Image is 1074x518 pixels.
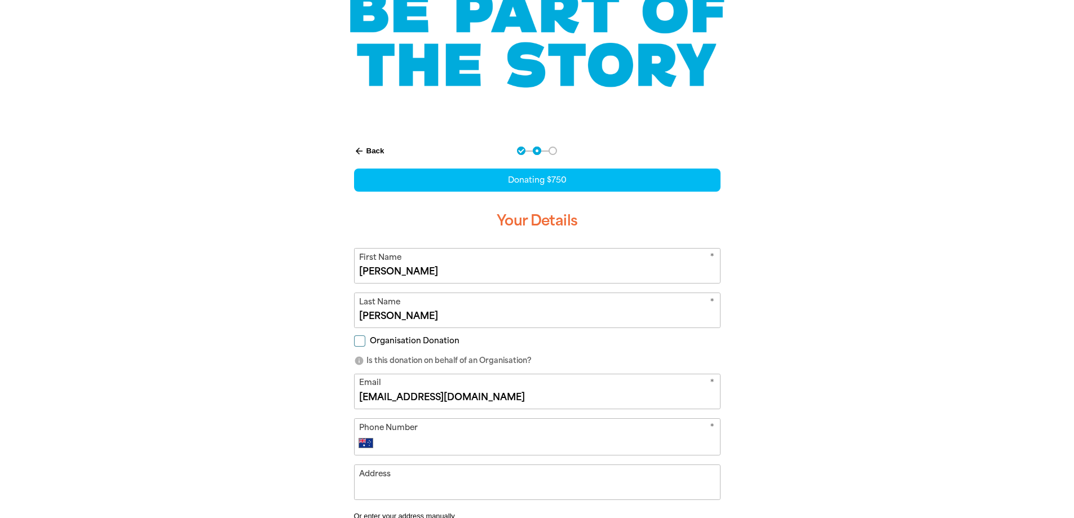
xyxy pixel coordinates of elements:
input: Organisation Donation [354,335,365,347]
span: Organisation Donation [370,335,459,346]
button: Navigate to step 2 of 3 to enter your details [533,147,541,155]
button: Navigate to step 3 of 3 to enter your payment details [549,147,557,155]
i: info [354,356,364,366]
h3: Your Details [354,203,721,239]
p: Is this donation on behalf of an Organisation? [354,355,721,366]
button: Back [350,141,389,161]
button: Navigate to step 1 of 3 to enter your donation amount [517,147,525,155]
i: arrow_back [354,146,364,156]
div: Donating $750 [354,169,721,192]
i: Required [710,422,714,436]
